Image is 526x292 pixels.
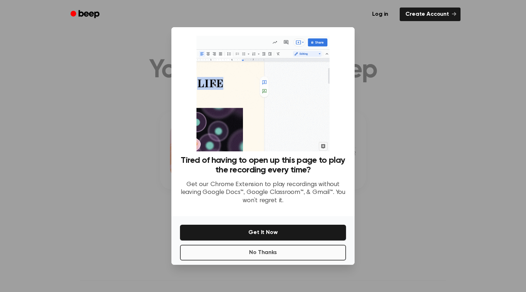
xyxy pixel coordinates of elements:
a: Log in [365,6,395,23]
img: Beep extension in action [196,36,329,151]
a: Create Account [400,8,461,21]
p: Get our Chrome Extension to play recordings without leaving Google Docs™, Google Classroom™, & Gm... [180,181,346,205]
a: Beep [65,8,106,21]
button: No Thanks [180,245,346,261]
h3: Tired of having to open up this page to play the recording every time? [180,156,346,175]
button: Get It Now [180,225,346,240]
